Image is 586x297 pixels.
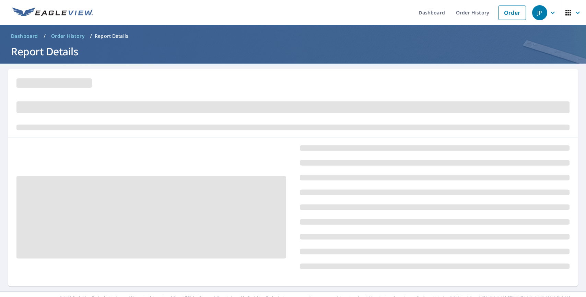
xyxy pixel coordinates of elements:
[95,33,128,40] p: Report Details
[44,32,46,40] li: /
[498,5,526,20] a: Order
[90,32,92,40] li: /
[48,31,87,42] a: Order History
[8,31,578,42] nav: breadcrumb
[51,33,84,40] span: Order History
[532,5,547,20] div: JP
[8,44,578,58] h1: Report Details
[12,8,93,18] img: EV Logo
[8,31,41,42] a: Dashboard
[11,33,38,40] span: Dashboard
